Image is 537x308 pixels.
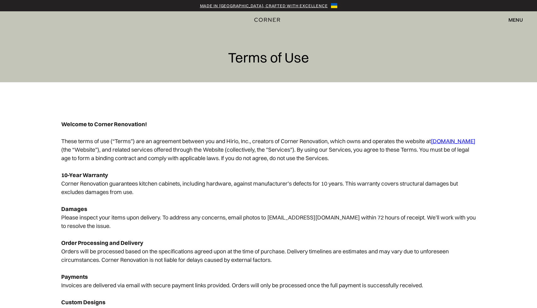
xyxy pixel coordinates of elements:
h1: Terms of Use [228,50,309,65]
strong: Damages [61,205,87,213]
div: menu [508,17,523,22]
strong: Custom Designs [61,299,106,306]
a: [DOMAIN_NAME] [431,138,475,145]
a: Made in [GEOGRAPHIC_DATA], crafted with excellence [200,3,328,9]
strong: Welcome to Corner Renovation! ‍ [61,121,147,128]
strong: 10-Year Warranty [61,171,108,179]
div: menu [502,14,523,25]
strong: Order Processing and Delivery [61,239,143,246]
a: home [245,16,291,24]
strong: Payments [61,273,88,280]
